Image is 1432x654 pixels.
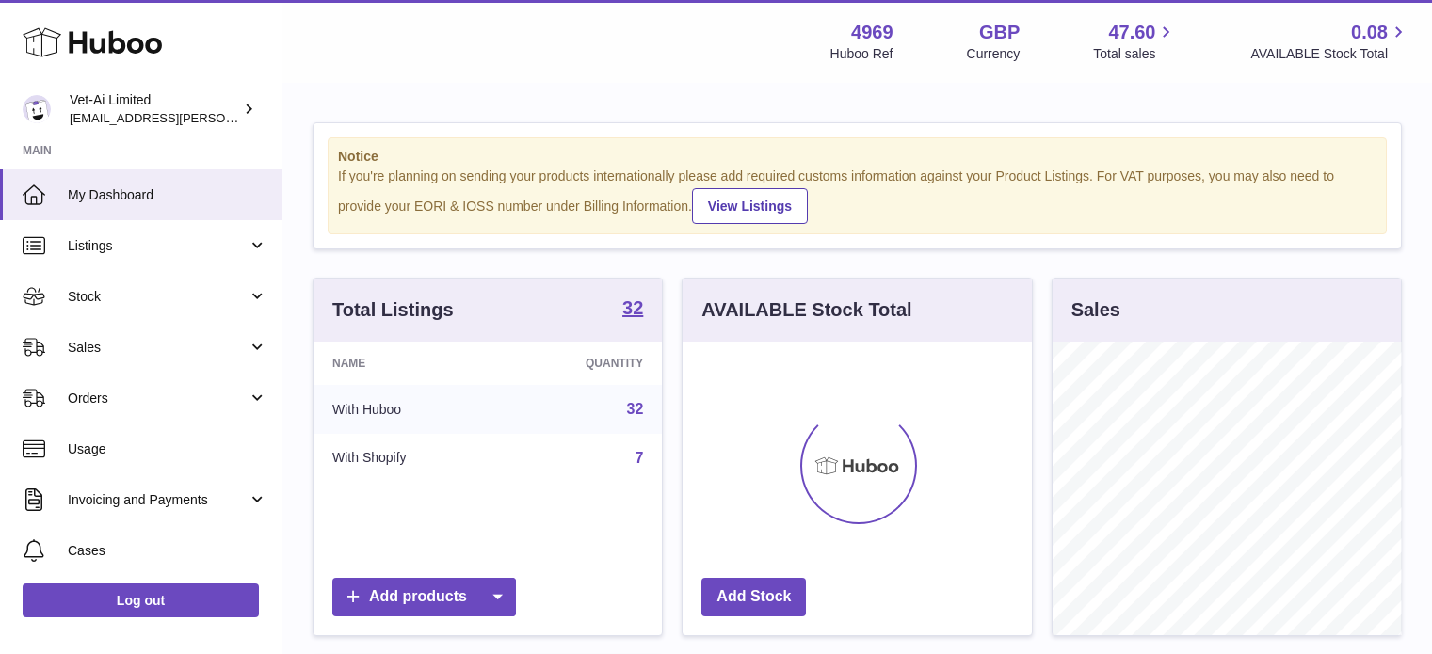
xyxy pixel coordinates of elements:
[332,297,454,323] h3: Total Listings
[622,298,643,321] a: 32
[627,401,644,417] a: 32
[70,110,378,125] span: [EMAIL_ADDRESS][PERSON_NAME][DOMAIN_NAME]
[68,390,248,407] span: Orders
[701,578,806,616] a: Add Stock
[622,298,643,317] strong: 32
[314,385,502,434] td: With Huboo
[701,297,911,323] h3: AVAILABLE Stock Total
[332,578,516,616] a: Add products
[314,342,502,385] th: Name
[635,450,643,466] a: 7
[338,167,1376,224] div: If you're planning on sending your products internationally please add required customs informati...
[1093,20,1177,63] a: 47.60 Total sales
[338,148,1376,166] strong: Notice
[68,288,248,306] span: Stock
[23,583,259,617] a: Log out
[1351,20,1388,45] span: 0.08
[68,491,248,509] span: Invoicing and Payments
[1108,20,1155,45] span: 47.60
[502,342,663,385] th: Quantity
[23,95,51,123] img: abbey.fraser-roe@vet-ai.com
[967,45,1021,63] div: Currency
[1093,45,1177,63] span: Total sales
[68,339,248,357] span: Sales
[979,20,1020,45] strong: GBP
[68,186,267,204] span: My Dashboard
[68,542,267,560] span: Cases
[1071,297,1120,323] h3: Sales
[1250,20,1409,63] a: 0.08 AVAILABLE Stock Total
[851,20,893,45] strong: 4969
[692,188,808,224] a: View Listings
[68,237,248,255] span: Listings
[68,440,267,458] span: Usage
[70,91,239,127] div: Vet-Ai Limited
[1250,45,1409,63] span: AVAILABLE Stock Total
[314,434,502,483] td: With Shopify
[830,45,893,63] div: Huboo Ref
